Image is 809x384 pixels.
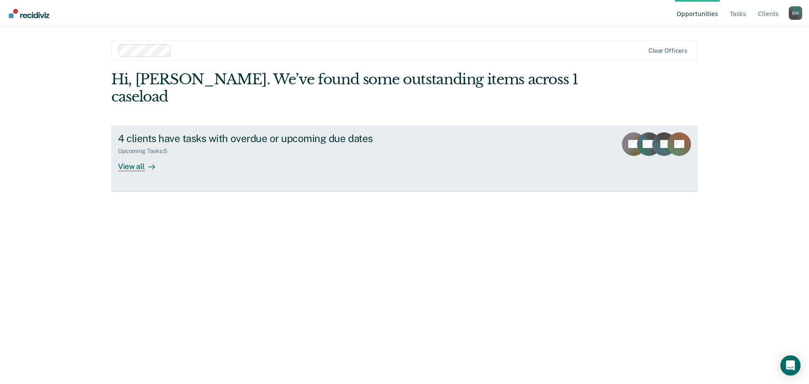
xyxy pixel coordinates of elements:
[648,47,687,54] div: Clear officers
[789,6,802,20] button: Profile dropdown button
[111,126,698,192] a: 4 clients have tasks with overdue or upcoming due datesUpcoming Tasks:5View all
[9,9,49,18] img: Recidiviz
[118,155,165,171] div: View all
[118,148,174,155] div: Upcoming Tasks : 5
[780,355,801,376] div: Open Intercom Messenger
[111,71,581,105] div: Hi, [PERSON_NAME]. We’ve found some outstanding items across 1 caseload
[118,132,414,145] div: 4 clients have tasks with overdue or upcoming due dates
[789,6,802,20] div: D H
